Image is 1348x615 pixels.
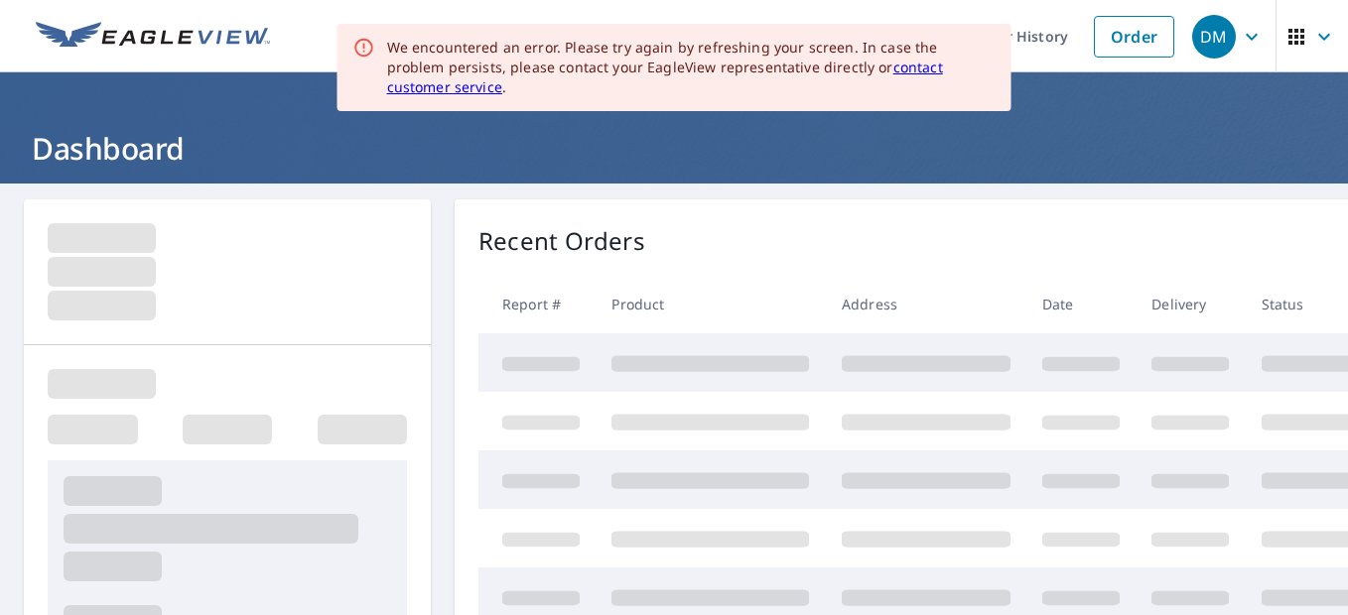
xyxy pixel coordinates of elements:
th: Product [596,275,825,333]
th: Address [826,275,1026,333]
p: Recent Orders [478,223,645,259]
div: DM [1192,15,1236,59]
div: We encountered an error. Please try again by refreshing your screen. In case the problem persists... [387,38,996,97]
th: Delivery [1136,275,1245,333]
h1: Dashboard [24,128,1324,169]
th: Report # [478,275,596,333]
th: Date [1026,275,1136,333]
a: contact customer service [387,58,943,96]
img: EV Logo [36,22,270,52]
a: Order [1094,16,1174,58]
